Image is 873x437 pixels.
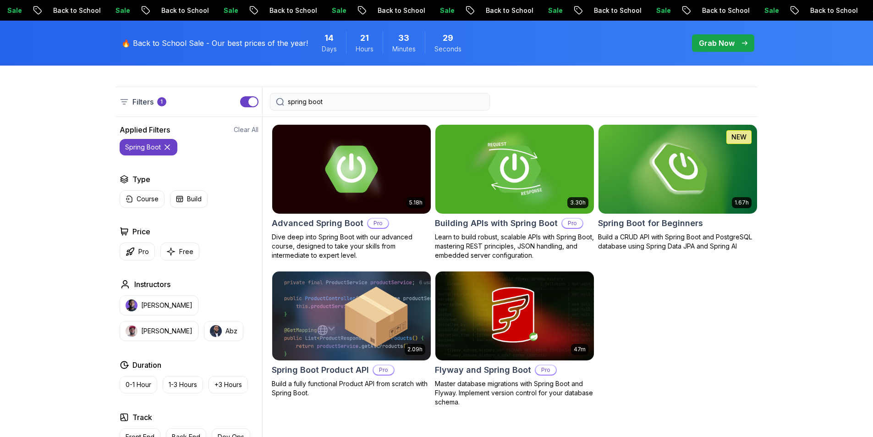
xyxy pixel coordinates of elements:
[699,38,735,49] p: Grab Now
[179,247,193,256] p: Free
[434,44,461,54] span: Seconds
[187,194,202,204] p: Build
[120,295,198,315] button: instructor img[PERSON_NAME]
[562,219,582,228] p: Pro
[731,133,747,142] p: NEW
[120,139,177,155] button: spring boot
[409,6,438,15] p: Sale
[132,174,150,185] h2: Type
[435,124,594,260] a: Building APIs with Spring Boot card3.30hBuilding APIs with Spring BootProLearn to build robust, s...
[120,321,198,341] button: instructor img[PERSON_NAME]
[392,44,416,54] span: Minutes
[120,124,170,135] h2: Applied Filters
[209,376,248,393] button: +3 Hours
[324,32,334,44] span: 14 Days
[779,6,841,15] p: Back to School
[141,301,192,310] p: [PERSON_NAME]
[272,379,431,398] p: Build a fully functional Product API from scratch with Spring Boot.
[163,376,203,393] button: 1-3 Hours
[141,326,192,336] p: [PERSON_NAME]
[407,346,423,353] p: 2.09h
[398,32,409,44] span: 33 Minutes
[169,380,197,389] p: 1-3 Hours
[625,6,654,15] p: Sale
[435,232,594,260] p: Learn to build robust, scalable APIs with Spring Boot, mastering REST principles, JSON handling, ...
[120,190,165,208] button: Course
[272,124,431,260] a: Advanced Spring Boot card5.18hAdvanced Spring BootProDive deep into Spring Boot with our advanced...
[409,199,423,206] p: 5.18h
[435,125,594,214] img: Building APIs with Spring Boot card
[126,299,137,311] img: instructor img
[121,38,308,49] p: 🔥 Back to School Sale - Our best prices of the year!
[272,271,431,360] img: Spring Boot Product API card
[132,226,150,237] h2: Price
[234,125,258,134] button: Clear All
[126,380,151,389] p: 0-1 Hour
[160,243,199,260] button: Free
[360,32,369,44] span: 21 Hours
[322,44,337,54] span: Days
[84,6,114,15] p: Sale
[570,199,586,206] p: 3.30h
[120,376,157,393] button: 0-1 Hour
[204,321,243,341] button: instructor imgAbz
[126,325,137,337] img: instructor img
[272,232,431,260] p: Dive deep into Spring Boot with our advanced course, designed to take your skills from intermedia...
[210,325,222,337] img: instructor img
[225,326,237,336] p: Abz
[598,124,758,251] a: Spring Boot for Beginners card1.67hNEWSpring Boot for BeginnersBuild a CRUD API with Spring Boot ...
[288,97,484,106] input: Search Java, React, Spring boot ...
[373,365,394,375] p: Pro
[132,96,154,107] p: Filters
[443,32,453,44] span: 29 Seconds
[272,125,431,214] img: Advanced Spring Boot card
[435,217,558,230] h2: Building APIs with Spring Boot
[134,279,170,290] h2: Instructors
[841,6,871,15] p: Sale
[346,6,409,15] p: Back to School
[563,6,625,15] p: Back to School
[517,6,546,15] p: Sale
[132,360,161,371] h2: Duration
[272,217,363,230] h2: Advanced Spring Boot
[170,190,208,208] button: Build
[22,6,84,15] p: Back to School
[598,125,757,214] img: Spring Boot for Beginners card
[536,365,556,375] p: Pro
[455,6,517,15] p: Back to School
[192,6,222,15] p: Sale
[125,143,161,152] p: spring boot
[120,243,155,260] button: Pro
[435,271,594,360] img: Flyway and Spring Boot card
[272,364,369,376] h2: Spring Boot Product API
[671,6,733,15] p: Back to School
[272,271,431,398] a: Spring Boot Product API card2.09hSpring Boot Product APIProBuild a fully functional Product API f...
[301,6,330,15] p: Sale
[138,247,149,256] p: Pro
[598,217,703,230] h2: Spring Boot for Beginners
[435,379,594,407] p: Master database migrations with Spring Boot and Flyway. Implement version control for your databa...
[214,380,242,389] p: +3 Hours
[132,412,152,423] h2: Track
[238,6,301,15] p: Back to School
[435,364,531,376] h2: Flyway and Spring Boot
[368,219,388,228] p: Pro
[733,6,763,15] p: Sale
[735,199,749,206] p: 1.67h
[598,232,758,251] p: Build a CRUD API with Spring Boot and PostgreSQL database using Spring Data JPA and Spring AI
[130,6,192,15] p: Back to School
[356,44,373,54] span: Hours
[160,98,163,105] p: 1
[435,271,594,407] a: Flyway and Spring Boot card47mFlyway and Spring BootProMaster database migrations with Spring Boo...
[574,346,586,353] p: 47m
[137,194,159,204] p: Course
